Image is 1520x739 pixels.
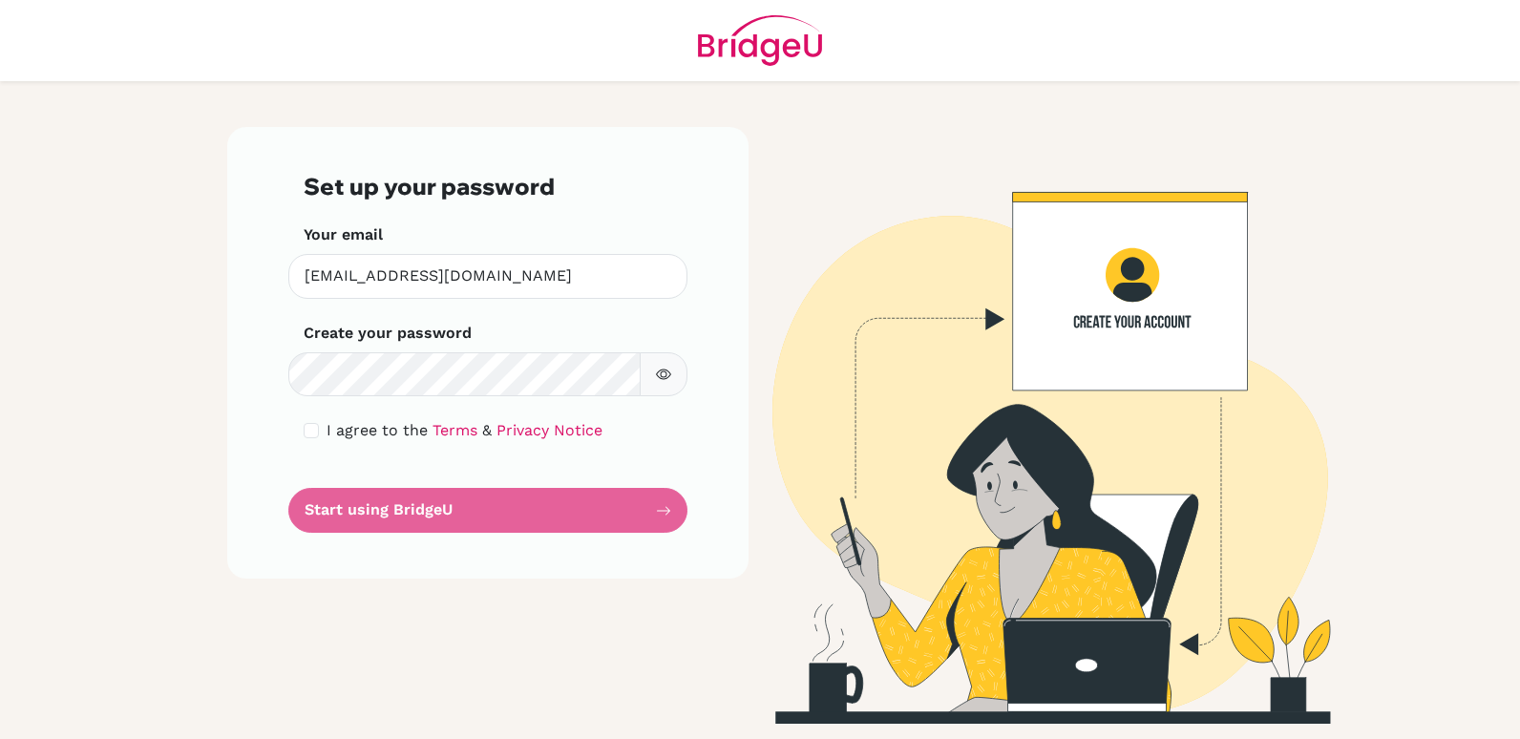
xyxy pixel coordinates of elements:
[288,254,687,299] input: Insert your email*
[304,322,472,345] label: Create your password
[304,173,672,201] h3: Set up your password
[433,421,477,439] a: Terms
[482,421,492,439] span: &
[304,223,383,246] label: Your email
[496,421,602,439] a: Privacy Notice
[327,421,428,439] span: I agree to the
